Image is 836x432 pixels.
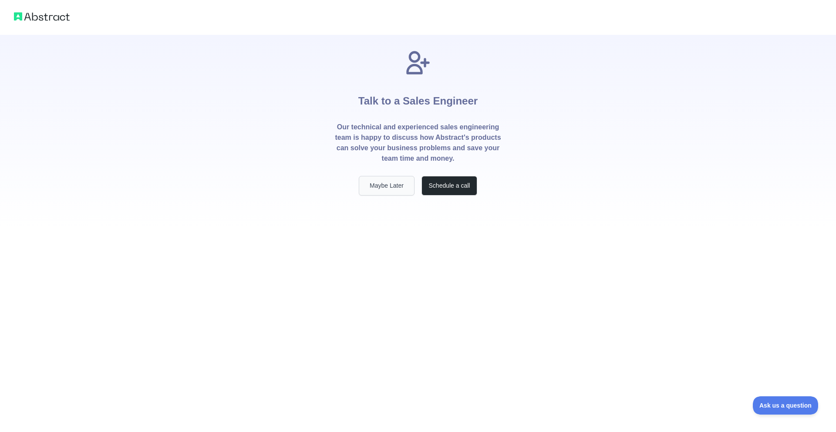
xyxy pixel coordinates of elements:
[334,122,502,164] p: Our technical and experienced sales engineering team is happy to discuss how Abstract's products ...
[421,176,477,196] button: Schedule a call
[14,10,70,23] img: Abstract logo
[358,77,478,122] h1: Talk to a Sales Engineer
[753,396,819,415] iframe: Toggle Customer Support
[359,176,415,196] button: Maybe Later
